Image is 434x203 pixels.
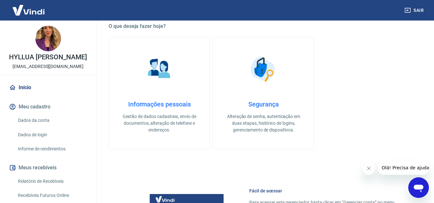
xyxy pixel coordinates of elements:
h4: Segurança [223,100,304,108]
a: Dados da conta [15,114,88,127]
a: Dados de login [15,128,88,141]
a: SegurançaSegurançaAlteração de senha, autenticação em duas etapas, histórico de logins, gerenciam... [213,37,314,149]
img: Informações pessoais [143,53,175,85]
p: HYLLUA [PERSON_NAME] [9,54,87,61]
a: Relatório de Recebíveis [15,175,88,188]
p: Alteração de senha, autenticação em duas etapas, histórico de logins, gerenciamento de dispositivos. [223,113,304,133]
h5: O que deseja fazer hoje? [109,23,419,30]
h4: Informações pessoais [119,100,199,108]
a: Informe de rendimentos [15,142,88,156]
img: Segurança [247,53,279,85]
img: Vindi [8,0,49,20]
iframe: Botão para abrir a janela de mensagens [408,177,429,198]
a: Informações pessoaisInformações pessoaisGestão de dados cadastrais, envio de documentos, alteraçã... [109,37,210,149]
button: Meu cadastro [8,100,88,114]
span: Olá! Precisa de ajuda? [4,4,54,10]
button: Sair [403,4,426,16]
button: Meus recebíveis [8,161,88,175]
a: Início [8,80,88,95]
p: [EMAIL_ADDRESS][DOMAIN_NAME] [13,63,84,70]
h6: Fácil de acessar [249,188,403,194]
p: Gestão de dados cadastrais, envio de documentos, alteração de telefone e endereços. [119,113,199,133]
img: c096c0c5-cff7-4086-9310-f97952f1b990.jpeg [35,26,61,51]
a: Recebíveis Futuros Online [15,189,88,202]
iframe: Fechar mensagem [362,162,375,175]
iframe: Mensagem da empresa [378,161,429,175]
